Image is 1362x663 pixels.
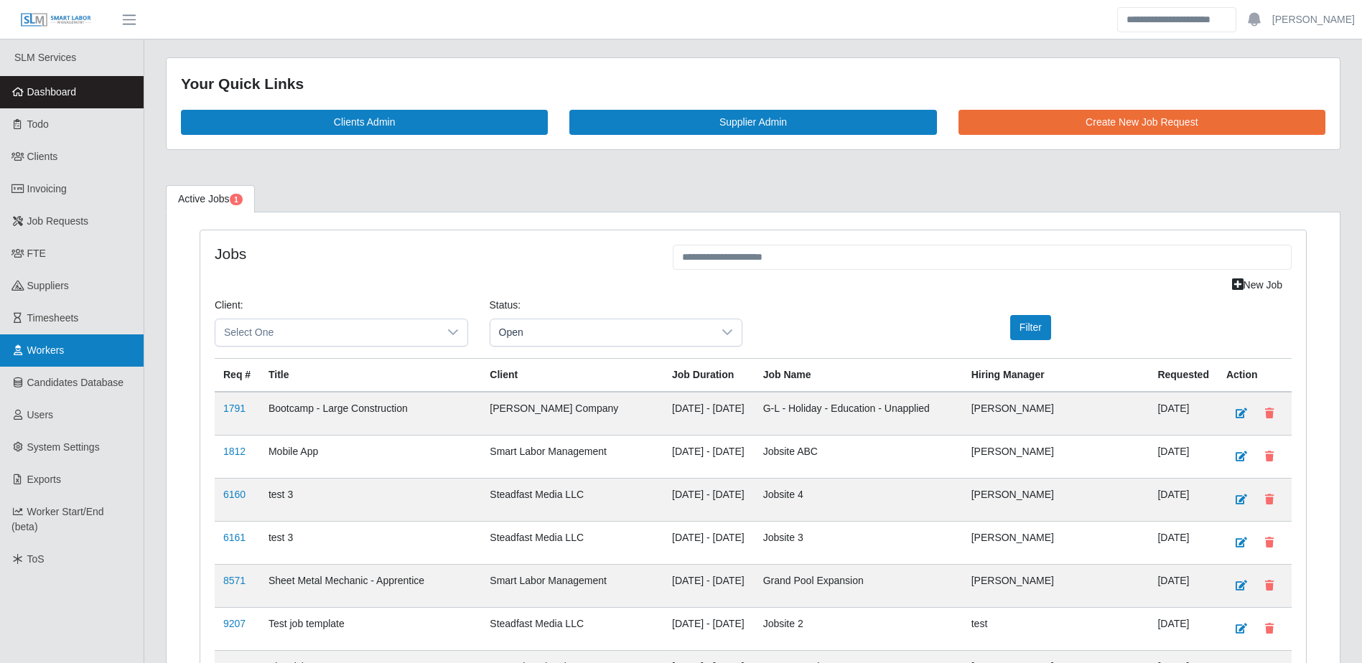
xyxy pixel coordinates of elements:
td: [DATE] [1149,478,1218,521]
td: G-L - Holiday - Education - Unapplied [755,392,963,436]
span: FTE [27,248,46,259]
td: Smart Labor Management [481,564,663,607]
td: [DATE] - [DATE] [663,478,755,521]
td: [DATE] [1149,521,1218,564]
a: 1812 [223,446,246,457]
span: Candidates Database [27,377,124,388]
span: Pending Jobs [230,194,243,205]
td: test [963,607,1149,650]
span: Todo [27,118,49,130]
td: [DATE] - [DATE] [663,564,755,607]
th: Job Name [755,358,963,392]
td: [DATE] [1149,392,1218,436]
div: Your Quick Links [181,72,1325,95]
a: 8571 [223,575,246,586]
a: Supplier Admin [569,110,936,135]
a: Active Jobs [166,185,255,213]
td: Steadfast Media LLC [481,521,663,564]
td: Jobsite 2 [755,607,963,650]
td: [PERSON_NAME] [963,521,1149,564]
td: Bootcamp - Large Construction [260,392,481,436]
span: Workers [27,344,65,356]
th: Job Duration [663,358,755,392]
h4: Jobs [215,245,651,263]
td: Test job template [260,607,481,650]
a: 6160 [223,489,246,500]
th: Title [260,358,481,392]
span: Suppliers [27,280,69,291]
span: Users [27,409,54,420]
span: Job Requests [27,215,89,227]
span: Clients [27,151,58,162]
button: Filter [1010,315,1051,340]
span: Select One [215,319,439,346]
a: 9207 [223,618,246,629]
span: Exports [27,474,61,485]
th: Action [1218,358,1292,392]
a: New Job [1223,273,1292,298]
span: Timesheets [27,312,79,324]
td: Jobsite ABC [755,435,963,478]
th: Requested [1149,358,1218,392]
span: Worker Start/End (beta) [11,506,104,532]
th: Client [481,358,663,392]
td: [PERSON_NAME] [963,478,1149,521]
a: 1791 [223,403,246,414]
input: Search [1117,7,1236,32]
th: Hiring Manager [963,358,1149,392]
img: SLM Logo [20,12,92,28]
th: Req # [215,358,260,392]
label: Status: [490,298,521,313]
span: Open [490,319,714,346]
a: Create New Job Request [958,110,1325,135]
td: Sheet Metal Mechanic - Apprentice [260,564,481,607]
span: System Settings [27,441,100,453]
td: [PERSON_NAME] [963,435,1149,478]
td: [PERSON_NAME] [963,564,1149,607]
td: [PERSON_NAME] [963,392,1149,436]
td: [DATE] [1149,607,1218,650]
td: Grand Pool Expansion [755,564,963,607]
span: Dashboard [27,86,77,98]
span: ToS [27,553,45,565]
td: [PERSON_NAME] Company [481,392,663,436]
td: [DATE] [1149,564,1218,607]
td: Steadfast Media LLC [481,607,663,650]
td: test 3 [260,521,481,564]
td: Smart Labor Management [481,435,663,478]
td: test 3 [260,478,481,521]
a: [PERSON_NAME] [1272,12,1355,27]
td: [DATE] - [DATE] [663,607,755,650]
span: SLM Services [14,52,76,63]
td: [DATE] - [DATE] [663,392,755,436]
span: Invoicing [27,183,67,194]
a: Clients Admin [181,110,548,135]
td: Mobile App [260,435,481,478]
td: [DATE] - [DATE] [663,521,755,564]
td: [DATE] [1149,435,1218,478]
td: Steadfast Media LLC [481,478,663,521]
label: Client: [215,298,243,313]
td: Jobsite 4 [755,478,963,521]
a: 6161 [223,532,246,543]
td: [DATE] - [DATE] [663,435,755,478]
td: Jobsite 3 [755,521,963,564]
